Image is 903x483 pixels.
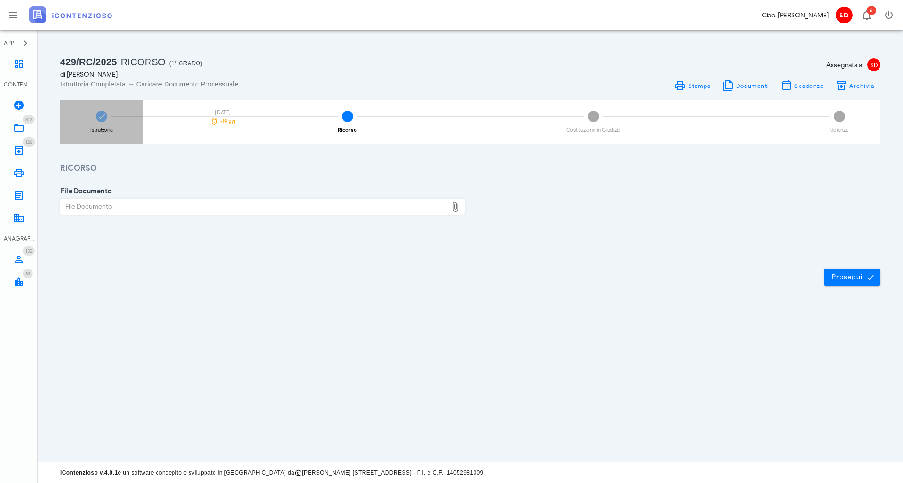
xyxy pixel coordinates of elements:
span: 4 [834,111,845,122]
span: Prosegui [832,273,873,281]
span: Distintivo [23,246,35,256]
div: File Documento [61,199,448,214]
span: 3 [588,111,599,122]
button: Prosegui [824,269,880,286]
button: Scadenze [775,79,830,92]
div: ANAGRAFICA [4,234,34,243]
span: Assegnata a: [826,60,863,70]
span: Distintivo [867,6,876,15]
div: Ciao, [PERSON_NAME] [762,10,829,20]
span: 132 [25,248,32,254]
span: -19 gg [220,119,235,124]
span: 126 [25,139,32,145]
span: 2 [342,111,353,122]
span: Archivia [849,82,875,89]
span: SD [867,58,880,71]
span: (1° Grado) [169,60,203,67]
div: [DATE] [206,110,239,115]
label: File Documento [58,187,112,196]
div: Udienza [830,127,848,132]
span: 312 [25,117,32,123]
button: SD [832,4,855,26]
span: Scadenze [794,82,824,89]
span: Ricorso [121,57,166,67]
button: Documenti [716,79,775,92]
div: CONTENZIOSO [4,80,34,89]
div: Costituzione in Giudizio [566,127,621,132]
span: Distintivo [23,269,33,278]
span: Distintivo [23,137,35,147]
strong: iContenzioso v.4.0.1 [60,469,118,476]
div: Istruttoria [90,127,113,132]
span: Stampa [688,82,711,89]
span: 429/RC/2025 [60,57,117,67]
a: Stampa [669,79,716,92]
h3: Ricorso [60,163,880,174]
div: di [PERSON_NAME] [60,70,465,79]
div: Istruttoria Completata → Caricare Documento Processuale [60,79,465,89]
span: 33 [25,271,30,277]
button: Archivia [830,79,880,92]
div: Ricorso [338,127,357,132]
button: Distintivo [855,4,878,26]
span: SD [836,7,853,23]
span: Distintivo [23,115,35,124]
span: Documenti [736,82,769,89]
img: logo-text-2x.png [29,6,112,23]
